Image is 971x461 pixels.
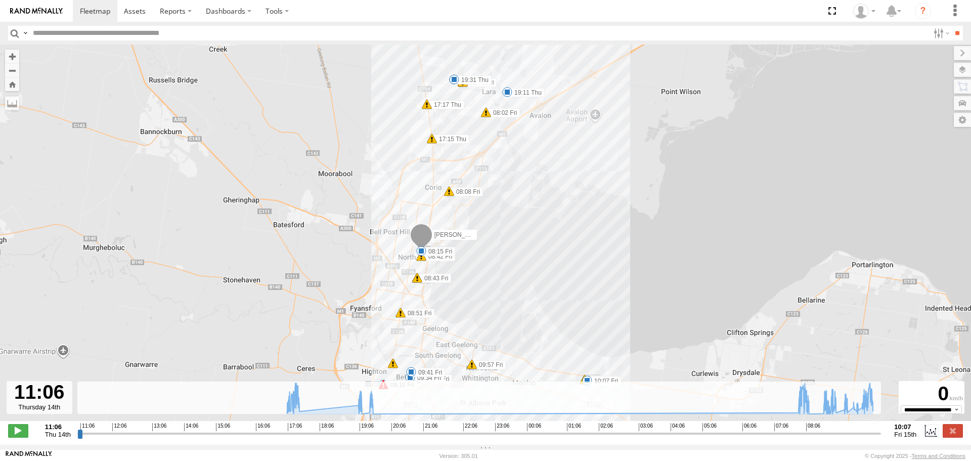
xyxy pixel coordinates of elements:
span: 19:06 [360,423,374,431]
label: 08:42 Fri [421,252,455,261]
label: 09:57 Fri [472,360,506,369]
div: 12 [388,358,398,368]
label: 19:11 Thu [507,88,545,97]
span: 03:06 [639,423,653,431]
span: 18:06 [320,423,334,431]
label: 07:58 Fri [463,78,497,87]
button: Zoom in [5,50,19,63]
label: Play/Stop [8,424,28,437]
label: Search Query [21,26,29,40]
span: 12:06 [112,423,126,431]
span: 20:06 [391,423,406,431]
span: 17:06 [288,423,302,431]
span: 06:06 [742,423,757,431]
strong: 11:06 [45,423,71,431]
span: 15:06 [216,423,230,431]
button: Zoom Home [5,77,19,91]
span: 22:06 [463,423,477,431]
label: Map Settings [954,113,971,127]
div: Dale Hood [850,4,879,19]
label: 08:15 Fri [421,247,455,256]
i: ? [915,3,931,19]
label: Close [943,424,963,437]
label: 08:08 Fri [449,187,483,196]
span: [PERSON_NAME] and Di [434,231,504,238]
label: 09:16 Fri [383,381,417,390]
label: 10:06 Fri [585,375,619,385]
div: 0 [900,383,963,405]
span: 05:06 [702,423,717,431]
span: 21:06 [423,423,437,431]
span: 08:06 [806,423,820,431]
span: 00:06 [527,423,541,431]
span: 07:06 [774,423,788,431]
label: 17:17 Thu [427,100,464,109]
label: 09:41 Fri [411,368,445,377]
span: 01:06 [567,423,581,431]
label: 08:02 Fri [486,108,520,117]
label: 19:31 Thu [454,75,492,85]
div: Version: 305.01 [439,453,478,459]
label: 08:51 Fri [401,309,434,318]
span: 02:06 [599,423,613,431]
img: rand-logo.svg [10,8,63,15]
button: Zoom out [5,63,19,77]
span: 04:06 [671,423,685,431]
span: 11:06 [80,423,95,431]
a: Visit our Website [6,451,52,461]
label: 08:43 Fri [417,274,451,283]
label: 10:07 Fri [587,376,621,386]
span: 14:06 [184,423,198,431]
a: Terms and Conditions [912,453,965,459]
div: © Copyright 2025 - [865,453,965,459]
span: Thu 14th Aug 2025 [45,431,71,438]
label: 17:15 Thu [432,135,469,144]
label: Search Filter Options [930,26,951,40]
label: 09:34 Fri [410,373,444,383]
label: Measure [5,96,19,110]
strong: 10:07 [894,423,916,431]
span: 23:06 [495,423,509,431]
span: 13:06 [152,423,166,431]
span: 16:06 [256,423,270,431]
span: Fri 15th Aug 2025 [894,431,916,438]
